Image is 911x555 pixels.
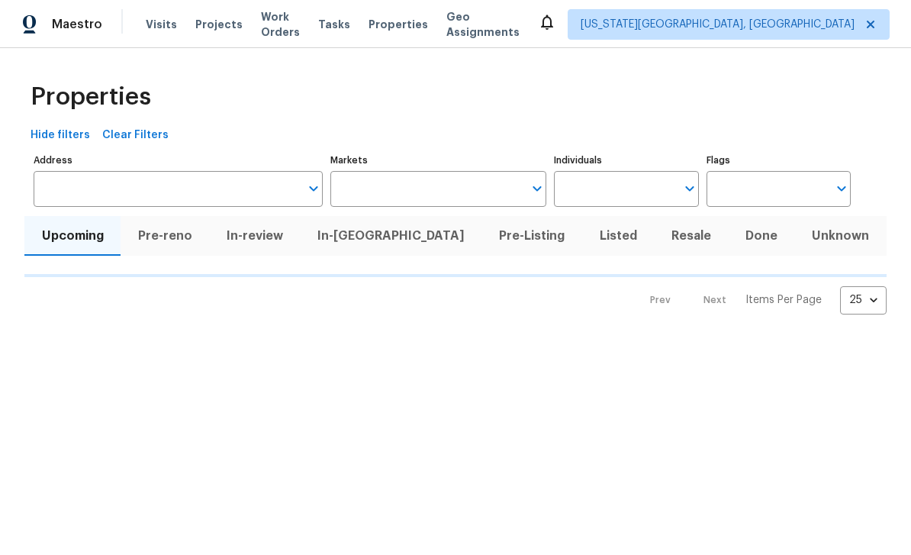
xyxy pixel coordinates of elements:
[303,178,324,199] button: Open
[554,156,698,165] label: Individuals
[31,126,90,145] span: Hide filters
[146,17,177,32] span: Visits
[261,9,300,40] span: Work Orders
[663,225,719,247] span: Resale
[707,156,851,165] label: Flags
[636,286,887,315] nav: Pagination Navigation
[34,225,111,247] span: Upcoming
[130,225,200,247] span: Pre-reno
[591,225,645,247] span: Listed
[491,225,573,247] span: Pre-Listing
[679,178,700,199] button: Open
[330,156,547,165] label: Markets
[804,225,877,247] span: Unknown
[102,126,169,145] span: Clear Filters
[840,280,887,320] div: 25
[831,178,852,199] button: Open
[52,17,102,32] span: Maestro
[24,121,96,150] button: Hide filters
[745,292,822,308] p: Items Per Page
[34,156,323,165] label: Address
[369,17,428,32] span: Properties
[581,17,855,32] span: [US_STATE][GEOGRAPHIC_DATA], [GEOGRAPHIC_DATA]
[31,89,151,105] span: Properties
[526,178,548,199] button: Open
[310,225,473,247] span: In-[GEOGRAPHIC_DATA]
[96,121,175,150] button: Clear Filters
[195,17,243,32] span: Projects
[738,225,786,247] span: Done
[318,19,350,30] span: Tasks
[218,225,291,247] span: In-review
[446,9,520,40] span: Geo Assignments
